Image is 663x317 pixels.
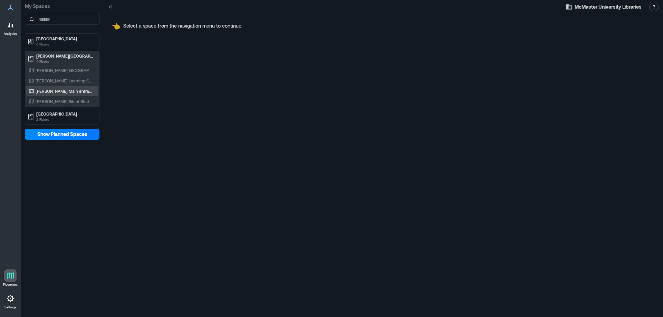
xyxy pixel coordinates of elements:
p: Settings [4,305,16,309]
span: McMaster University Libraries [575,3,642,10]
button: Show Planned Spaces [25,129,99,140]
span: Show Planned Spaces [37,131,87,138]
p: [PERSON_NAME] Main entrance [36,88,93,94]
p: [PERSON_NAME][GEOGRAPHIC_DATA] [36,53,94,59]
p: 0 Floors [36,41,94,47]
p: [PERSON_NAME][GEOGRAPHIC_DATA] [36,68,93,73]
a: Settings [2,290,19,311]
p: [PERSON_NAME] Silent Study Floor [36,99,93,104]
a: Floorplans [1,267,20,289]
button: McMaster University Libraries [564,1,644,12]
p: [PERSON_NAME] Learning Commons [36,78,93,83]
p: 4 Floors [36,59,94,64]
a: Analytics [2,17,19,38]
p: My Spaces [25,3,99,10]
p: [GEOGRAPHIC_DATA] [36,111,94,117]
p: Analytics [4,32,17,36]
p: Select a space from the navigation menu to continue. [123,22,242,29]
span: pointing left [112,22,121,30]
p: Floorplans [3,283,18,287]
p: 2 Floors [36,117,94,122]
p: [GEOGRAPHIC_DATA] [36,36,94,41]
